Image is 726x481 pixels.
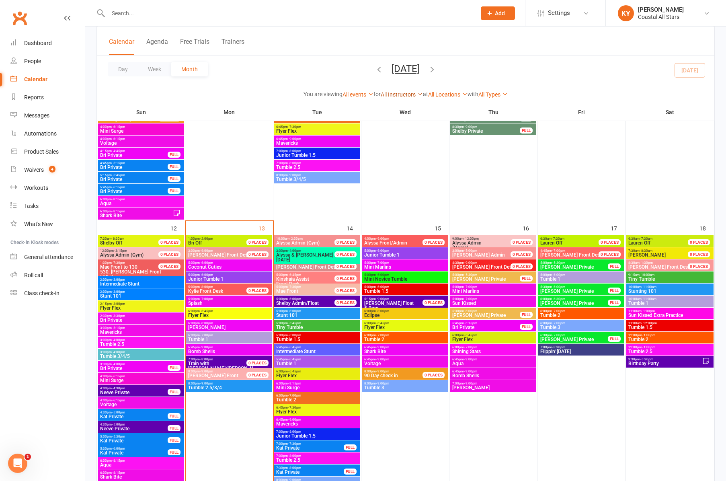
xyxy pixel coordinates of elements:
[628,289,712,294] span: Stunting 101
[699,221,714,234] div: 18
[608,263,621,269] div: FULL
[288,285,301,289] span: - 7:30pm
[540,297,608,301] span: 6:00pm
[112,161,125,165] span: - 5:15pm
[642,309,655,313] span: - 1:00pm
[364,273,447,277] span: 5:00pm
[24,76,47,82] div: Calendar
[100,318,183,323] span: Bri Private
[273,104,361,121] th: Tue
[10,248,85,266] a: General attendance kiosk mode
[478,91,508,98] a: All Types
[158,239,180,245] div: 0 PLACES
[288,321,301,325] span: - 5:45pm
[276,129,359,134] span: Flyer Flex
[640,261,653,265] span: - 1:30pm
[511,251,533,257] div: 0 PLACES
[552,297,565,301] span: - 6:30pm
[100,302,183,306] span: 2:15pm
[10,161,85,179] a: Waivers 4
[540,309,623,313] span: 6:00pm
[100,261,168,265] span: 1:30pm
[188,309,271,313] span: 6:00pm
[100,173,168,177] span: 5:15pm
[642,285,656,289] span: - 11:00am
[106,8,470,19] input: Search...
[364,277,447,282] span: Mini Novice Tumble
[628,297,712,301] span: 10:00am
[288,161,301,165] span: - 8:00pm
[200,261,213,265] span: - 6:00pm
[24,148,59,155] div: Product Sales
[464,309,477,313] span: - 6:00pm
[100,197,183,201] span: 6:00pm
[112,290,125,294] span: - 3:00pm
[97,104,185,121] th: Sun
[552,273,565,277] span: - 6:00pm
[511,239,533,245] div: 0 PLACES
[200,273,213,277] span: - 6:00pm
[334,288,357,294] div: 0 PLACES
[171,62,208,76] button: Month
[628,285,712,289] span: 10:00am
[246,239,269,245] div: 0 PLACES
[452,313,520,318] span: [PERSON_NAME] Private
[288,273,301,277] span: - 6:45pm
[452,321,520,325] span: 5:45pm
[495,10,505,16] span: Add
[618,5,634,21] div: KY
[288,125,301,129] span: - 7:30pm
[100,153,168,158] span: Bri Private
[376,297,389,301] span: - 9:00pm
[452,289,535,294] span: Mini Marlins
[452,240,520,250] span: (Home)
[334,263,357,269] div: 0 PLACES
[276,237,344,240] span: 10:00am
[628,261,697,265] span: 8:30am
[422,239,445,245] div: 0 PLACES
[304,91,342,97] strong: You are viewing
[188,237,256,240] span: 1:00pm
[200,321,213,325] span: - 8:00pm
[452,252,505,258] span: [PERSON_NAME] Admin
[10,88,85,107] a: Reports
[347,221,361,234] div: 14
[10,266,85,284] a: Roll call
[464,249,477,253] span: - 5:00pm
[188,313,271,318] span: Flyer Flex
[452,285,535,289] span: 5:00pm
[464,297,477,301] span: - 7:00pm
[628,277,712,282] span: Tiny Tumble
[276,149,359,153] span: 7:00pm
[188,261,271,265] span: 5:00pm
[100,237,168,240] span: 7:30am
[540,252,602,258] span: [PERSON_NAME] Front Desk
[288,173,301,177] span: - 9:00pm
[540,237,608,240] span: 6:30am
[435,221,449,234] div: 15
[100,252,144,258] span: Alyssa Admin (Gym)
[548,4,570,22] span: Settings
[24,112,49,119] div: Messages
[452,273,520,277] span: 5:00pm
[289,237,303,240] span: - 2:00pm
[112,149,125,153] span: - 4:45pm
[276,300,319,306] span: Shelby Admin/Float
[540,261,608,265] span: 5:00pm
[452,309,520,313] span: 5:30pm
[628,273,712,277] span: 9:15am
[599,239,621,245] div: 0 PLACES
[422,300,445,306] div: 0 PLACES
[200,237,213,240] span: - 2:00pm
[138,62,171,76] button: Week
[100,137,183,141] span: 4:00pm
[288,149,301,153] span: - 8:00pm
[276,309,359,313] span: 5:00pm
[100,294,183,298] span: Stunt 101
[100,189,168,194] span: Bri Private
[24,40,52,46] div: Dashboard
[24,94,44,101] div: Reports
[112,210,125,213] span: - 8:15pm
[112,137,125,141] span: - 6:15pm
[112,197,125,201] span: - 8:15pm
